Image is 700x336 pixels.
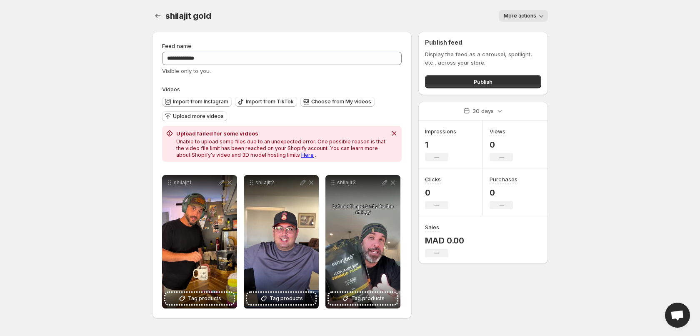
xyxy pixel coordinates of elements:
[176,138,387,158] p: Unable to upload some files due to an unexpected error. One possible reason is that the video fil...
[425,175,441,183] h3: Clicks
[165,11,211,21] span: shilajit gold
[173,113,224,120] span: Upload more videos
[351,294,385,303] span: Tag products
[152,10,164,22] button: Settings
[162,175,237,308] div: shilajit1Tag products
[337,179,380,186] p: shilajit3
[246,98,294,105] span: Import from TikTok
[301,152,314,158] a: Here
[499,10,548,22] button: More actions
[665,303,690,328] div: Open chat
[425,50,541,67] p: Display the feed as a carousel, spotlight, etc., across your store.
[244,175,319,308] div: shilajit2Tag products
[504,13,536,19] span: More actions
[162,86,180,93] span: Videos
[329,293,397,304] button: Tag products
[311,98,371,105] span: Choose from My videos
[162,43,191,49] span: Feed name
[490,188,517,198] p: 0
[325,175,400,308] div: shilajit3Tag products
[235,97,297,107] button: Import from TikTok
[425,223,439,231] h3: Sales
[162,68,211,74] span: Visible only to you.
[425,127,456,135] h3: Impressions
[425,38,541,47] h2: Publish feed
[188,294,221,303] span: Tag products
[270,294,303,303] span: Tag products
[300,97,375,107] button: Choose from My videos
[388,128,400,139] button: Dismiss notification
[173,98,228,105] span: Import from Instagram
[176,129,387,138] h2: Upload failed for some videos
[162,111,227,121] button: Upload more videos
[425,140,456,150] p: 1
[165,293,234,304] button: Tag products
[425,188,448,198] p: 0
[255,179,299,186] p: shilajit2
[425,75,541,88] button: Publish
[472,107,494,115] p: 30 days
[162,97,232,107] button: Import from Instagram
[174,179,217,186] p: shilajit1
[490,175,517,183] h3: Purchases
[474,78,492,86] span: Publish
[425,236,464,246] p: MAD 0.00
[247,293,315,304] button: Tag products
[490,140,513,150] p: 0
[490,127,505,135] h3: Views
